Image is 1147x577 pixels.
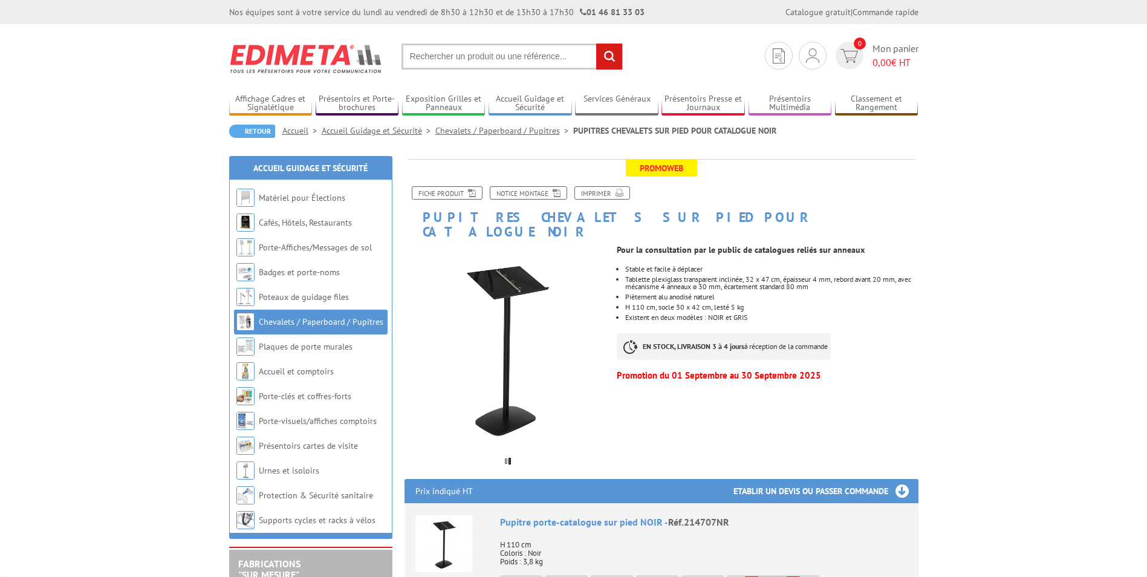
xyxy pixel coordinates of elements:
[661,94,745,114] a: Présentoirs Presse et Journaux
[259,490,373,501] a: Protection & Sécurité sanitaire
[236,263,255,281] img: Badges et porte-noms
[785,6,918,18] div: |
[617,372,918,379] p: Promotion du 01 Septembre au 30 Septembre 2025
[415,515,472,572] img: Pupitre porte-catalogue sur pied NOIR
[840,49,858,63] img: devis rapide
[236,238,255,256] img: Porte-Affiches/Messages de sol
[415,479,473,503] p: Prix indiqué HT
[872,42,918,70] span: Mon panier
[625,314,918,321] li: Existent en deux modèles : NOIR et GRIS
[229,125,275,138] a: Retour
[405,245,608,449] img: pupitre_chevalet_pied_noir_face_anneaux_catalogue.jpg
[773,48,785,64] img: devis rapide
[500,532,908,566] p: H 110 cm Coloris : Noir Poids : 3,8 kg
[322,125,435,136] a: Accueil Guidage et Sécurité
[259,465,319,476] a: Urnes et isoloirs
[625,293,918,301] li: Piètement alu anodisé naturel
[490,186,567,200] a: Notice Montage
[282,125,322,136] a: Accueil
[625,266,918,273] li: Stable et facile à déplacer
[236,189,255,207] img: Matériel pour Élections
[259,515,375,526] a: Supports cycles et racks à vélos
[253,163,368,174] a: Accueil Guidage et Sécurité
[229,94,313,114] a: Affichage Cadres et Signalétique
[668,516,729,528] span: Réf.214707NR
[236,511,255,529] img: Supports cycles et racks à vélos
[259,192,345,203] a: Matériel pour Élections
[259,217,352,228] a: Cafés, Hôtels, Restaurants
[574,186,630,200] a: Imprimer
[259,366,334,377] a: Accueil et comptoirs
[412,186,483,200] a: Fiche produit
[236,288,255,306] img: Poteaux de guidage files
[236,412,255,430] img: Porte-visuels/affiches comptoirs
[259,267,340,278] a: Badges et porte-noms
[806,48,819,63] img: devis rapide
[749,94,832,114] a: Présentoirs Multimédia
[259,440,358,451] a: Présentoirs cartes de visite
[236,214,255,232] img: Cafés, Hôtels, Restaurants
[853,7,918,18] a: Commande rapide
[580,7,645,18] strong: 01 46 81 33 03
[835,94,918,114] a: Classement et Rangement
[236,437,255,455] img: Présentoirs cartes de visite
[872,56,891,68] span: 0,00
[833,42,918,70] a: devis rapide 0 Mon panier 0,00€ HT
[259,316,383,327] a: Chevalets / Paperboard / Pupitres
[617,333,831,360] p: à réception de la commande
[316,94,399,114] a: Présentoirs et Porte-brochures
[617,244,865,255] strong: Pour la consultation par le public de catalogues reliés sur anneaux
[229,36,383,81] img: Edimeta
[854,37,866,50] span: 0
[489,94,572,114] a: Accueil Guidage et Sécurité
[625,276,918,290] li: Tablette plexiglass transparent inclinée, 32 x 47 cm, épaisseur 4 mm, rebord avant 20 mm, avec mé...
[236,387,255,405] img: Porte-clés et coffres-forts
[573,125,776,137] li: PUPITRES CHEVALETS SUR PIED POUR CATALOGUE NOIR
[643,342,744,351] strong: EN STOCK, LIVRAISON 3 à 4 jours
[575,94,658,114] a: Services Généraux
[596,44,622,70] input: rechercher
[401,44,623,70] input: Rechercher un produit ou une référence...
[733,479,918,503] h3: Etablir un devis ou passer commande
[500,515,908,529] div: Pupitre porte-catalogue sur pied NOIR -
[402,94,486,114] a: Exposition Grilles et Panneaux
[236,337,255,356] img: Plaques de porte murales
[785,7,851,18] a: Catalogue gratuit
[259,341,353,352] a: Plaques de porte murales
[259,242,372,253] a: Porte-Affiches/Messages de sol
[259,391,351,402] a: Porte-clés et coffres-forts
[236,313,255,331] img: Chevalets / Paperboard / Pupitres
[626,160,697,177] span: Promoweb
[236,461,255,480] img: Urnes et isoloirs
[236,486,255,504] img: Protection & Sécurité sanitaire
[229,6,645,18] div: Nos équipes sont à votre service du lundi au vendredi de 8h30 à 12h30 et de 13h30 à 17h30
[259,292,349,302] a: Poteaux de guidage files
[236,362,255,380] img: Accueil et comptoirs
[625,304,918,311] li: H 110 cm, socle 30 x 42 cm, lesté 5 kg
[872,56,918,70] span: € HT
[435,125,573,136] a: Chevalets / Paperboard / Pupitres
[259,416,377,426] a: Porte-visuels/affiches comptoirs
